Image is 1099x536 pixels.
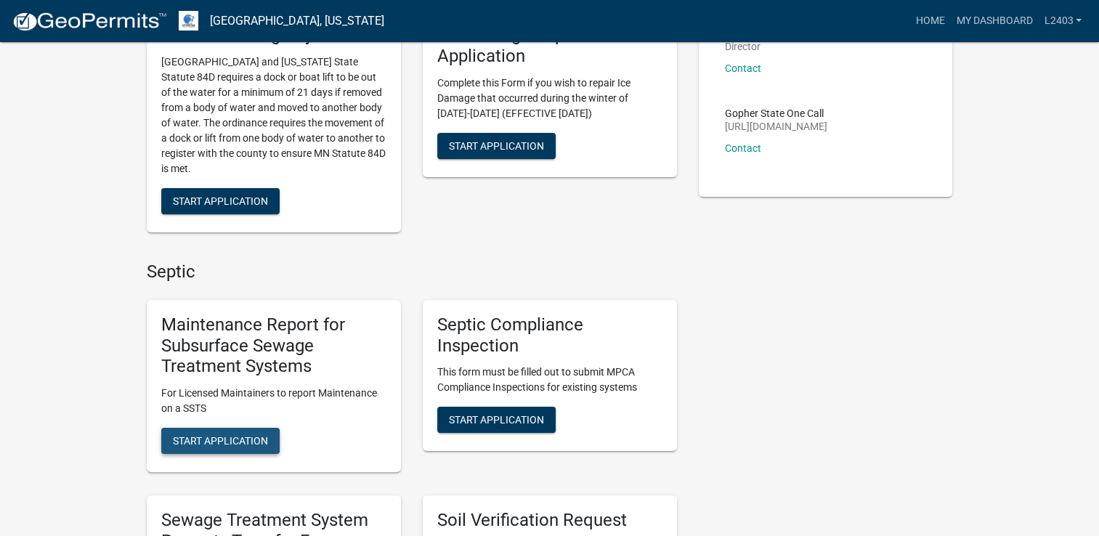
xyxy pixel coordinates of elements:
[210,9,384,33] a: [GEOGRAPHIC_DATA], [US_STATE]
[173,195,268,207] span: Start Application
[161,386,386,416] p: For Licensed Maintainers to report Maintenance on a SSTS
[161,314,386,377] h5: Maintenance Report for Subsurface Sewage Treatment Systems
[179,11,198,31] img: Otter Tail County, Minnesota
[437,510,662,531] h5: Soil Verification Request
[161,54,386,176] p: [GEOGRAPHIC_DATA] and [US_STATE] State Statute 84D requires a dock or boat lift to be out of the ...
[437,25,662,67] h5: Ice Damage Repair Application
[437,76,662,121] p: Complete this Form if you wish to repair Ice Damage that occurred during the winter of [DATE]-[DA...
[725,142,761,154] a: Contact
[1038,7,1087,35] a: L2403
[437,133,556,159] button: Start Application
[725,62,761,74] a: Contact
[173,435,268,447] span: Start Application
[147,261,677,283] h4: Septic
[437,365,662,395] p: This form must be filled out to submit MPCA Compliance Inspections for existing systems
[161,428,280,454] button: Start Application
[725,121,827,131] p: [URL][DOMAIN_NAME]
[950,7,1038,35] a: My Dashboard
[725,41,803,52] p: Director
[437,314,662,357] h5: Septic Compliance Inspection
[449,414,544,426] span: Start Application
[725,108,827,118] p: Gopher State One Call
[161,188,280,214] button: Start Application
[909,7,950,35] a: Home
[437,407,556,433] button: Start Application
[449,139,544,151] span: Start Application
